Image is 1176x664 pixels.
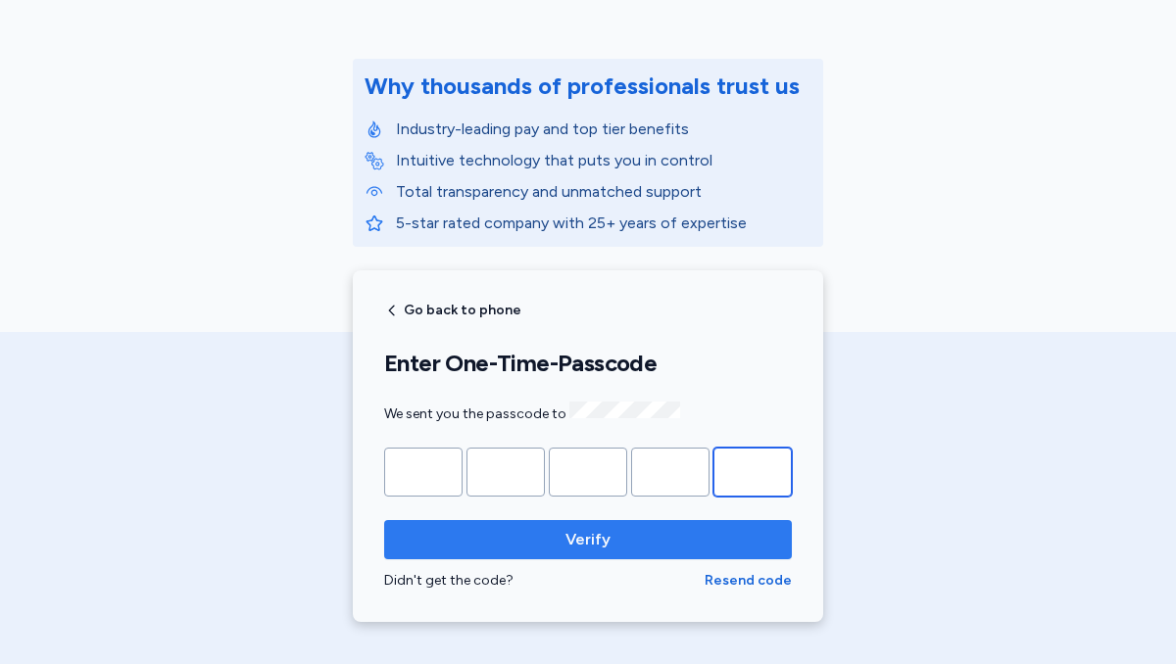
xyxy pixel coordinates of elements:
input: Please enter OTP character 1 [384,448,463,497]
span: Go back to phone [404,304,521,317]
span: Verify [565,528,611,551]
input: Please enter OTP character 2 [466,448,545,497]
span: We sent you the passcode to [384,405,680,422]
p: Industry-leading pay and top tier benefits [396,118,811,141]
p: Total transparency and unmatched support [396,180,811,204]
button: Resend code [705,571,792,591]
input: Please enter OTP character 4 [631,448,710,497]
p: Intuitive technology that puts you in control [396,149,811,172]
input: Please enter OTP character 3 [549,448,627,497]
p: 5-star rated company with 25+ years of expertise [396,212,811,235]
button: Verify [384,520,792,559]
h1: Enter One-Time-Passcode [384,349,792,378]
div: Didn't get the code? [384,571,705,591]
button: Go back to phone [384,303,521,318]
input: Please enter OTP character 5 [713,448,792,497]
div: Why thousands of professionals trust us [365,71,800,102]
